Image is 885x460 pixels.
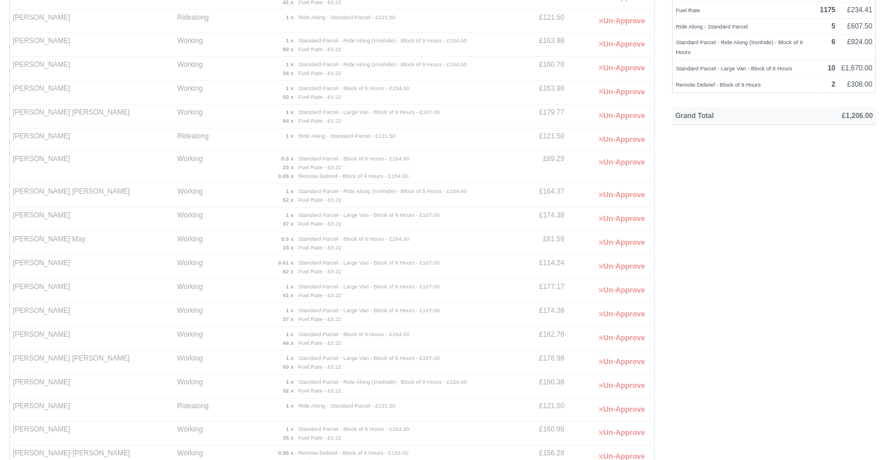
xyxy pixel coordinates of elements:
[283,292,294,298] strong: 51 x
[676,81,760,88] small: Remote Debrief - Block of 9 Hours
[831,22,836,30] strong: 5
[10,10,175,33] td: [PERSON_NAME]
[508,303,567,327] td: £174.38
[592,258,651,275] button: Un-Approve
[298,259,440,266] small: Standard Parcel - Large Van - Block of 9 Hours - £167.00
[283,220,294,227] strong: 37 x
[508,151,567,184] td: £89.29
[592,211,651,227] button: Un-Approve
[10,327,175,351] td: [PERSON_NAME]
[286,402,293,409] strong: 1 x
[298,379,467,385] small: Standard Parcel - Ride Along (Ironhide) - Block of 9 Hours - £154.00
[278,173,294,179] strong: 0.05 x
[508,231,567,255] td: £81.59
[286,379,293,385] strong: 1 x
[838,2,876,18] td: £234.41
[508,33,567,56] td: £163.98
[10,255,175,279] td: [PERSON_NAME]
[508,375,567,398] td: £160.38
[592,401,651,418] button: Un-Approve
[298,155,410,162] small: Standard Parcel - Block of 9 Hours - £154.00
[175,303,225,327] td: Working
[298,292,342,298] small: Fuel Rate - £0.22
[298,70,342,76] small: Fuel Rate - £0.22
[298,173,408,179] small: Remote Debrief - Block of 9 Hours - £154.00
[783,107,876,124] th: £1,206.00
[10,398,175,422] td: [PERSON_NAME]
[592,330,651,347] button: Un-Approve
[286,307,293,313] strong: 1 x
[283,117,294,124] strong: 64 x
[592,354,651,370] button: Un-Approve
[283,244,294,251] strong: 23 x
[286,14,293,20] strong: 1 x
[283,94,294,100] strong: 50 x
[298,387,342,394] small: Fuel Rate - £0.22
[508,279,567,303] td: £177.17
[838,34,876,60] td: £924.00
[298,331,410,337] small: Standard Parcel - Block of 9 Hours - £154.00
[10,231,175,255] td: [PERSON_NAME] May
[298,188,467,194] small: Standard Parcel - Ride Along (Ironhide) - Block of 9 Hours - £154.00
[10,208,175,231] td: [PERSON_NAME]
[298,426,410,432] small: Standard Parcel - Block of 9 Hours - £154.00
[298,46,342,52] small: Fuel Rate - £0.22
[175,56,225,80] td: Working
[298,450,408,456] small: Remote Debrief - Block of 9 Hours - £154.00
[298,117,342,124] small: Fuel Rate - £0.22
[10,151,175,184] td: [PERSON_NAME]
[298,14,396,20] small: Ride Along - Standard Parcel - £121.50
[298,94,342,100] small: Fuel Rate - £0.22
[281,236,293,242] strong: 0.5 x
[592,187,651,204] button: Un-Approve
[672,107,783,124] th: Grand Total
[283,316,294,322] strong: 37 x
[298,37,467,44] small: Standard Parcel - Ride Along (Ironhide) - Block of 9 Hours - £154.00
[508,351,567,375] td: £176.98
[286,85,293,91] strong: 1 x
[175,33,225,56] td: Working
[298,236,410,242] small: Standard Parcel - Block of 9 Hours - £154.00
[175,184,225,208] td: Working
[283,363,294,370] strong: 50 x
[283,434,294,441] strong: 35 x
[10,33,175,56] td: [PERSON_NAME]
[508,80,567,104] td: £163.98
[175,128,225,151] td: Ridealong
[298,164,342,170] small: Fuel Rate - £0.22
[298,197,342,203] small: Fuel Rate - £0.22
[175,279,225,303] td: Working
[175,255,225,279] td: Working
[298,220,342,227] small: Fuel Rate - £0.22
[175,104,225,128] td: Working
[831,80,836,88] strong: 2
[298,109,440,115] small: Standard Parcel - Large Van - Block of 9 Hours - £167.00
[676,65,792,72] small: Standard Parcel - Large Van - Block of 9 Hours
[508,398,567,422] td: £121.50
[508,184,567,208] td: £164.37
[286,37,293,44] strong: 1 x
[286,283,293,290] strong: 1 x
[592,425,651,441] button: Un-Approve
[838,60,876,77] td: £1,670.00
[286,133,293,139] strong: 1 x
[10,128,175,151] td: [PERSON_NAME]
[175,231,225,255] td: Working
[827,64,835,72] strong: 10
[286,109,293,115] strong: 1 x
[286,426,293,432] strong: 1 x
[508,104,567,128] td: £179.77
[10,104,175,128] td: [PERSON_NAME] [PERSON_NAME]
[175,151,225,184] td: Working
[298,402,396,409] small: Ride Along - Standard Parcel - £121.50
[298,85,410,91] small: Standard Parcel - Block of 9 Hours - £154.00
[175,327,225,351] td: Working
[298,307,440,313] small: Standard Parcel - Large Van - Block of 9 Hours - £167.00
[10,56,175,80] td: [PERSON_NAME]
[10,303,175,327] td: [PERSON_NAME]
[298,283,440,290] small: Standard Parcel - Large Van - Block of 9 Hours - £167.00
[508,56,567,80] td: £160.78
[676,7,700,13] small: Fuel Rate
[175,351,225,375] td: Working
[286,212,293,218] strong: 1 x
